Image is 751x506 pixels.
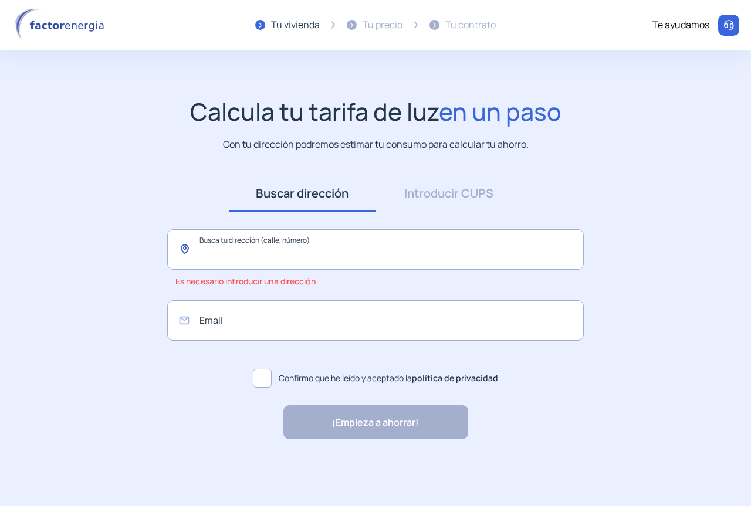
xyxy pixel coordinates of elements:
[445,18,496,33] div: Tu contrato
[439,95,561,128] span: en un paso
[363,18,402,33] div: Tu precio
[652,18,709,33] div: Te ayudamos
[223,137,529,152] p: Con tu dirección podremos estimar tu consumo para calcular tu ahorro.
[279,372,498,385] span: Confirmo que he leído y aceptado la
[412,372,498,383] a: política de privacidad
[190,97,561,126] h1: Calcula tu tarifa de luz
[12,8,111,42] img: logo factor
[271,18,320,33] div: Tu vivienda
[723,19,735,31] img: llamar
[229,175,375,212] a: Buscar dirección
[175,270,316,293] span: Es necesario introducir una dirección
[375,175,522,212] a: Introducir CUPS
